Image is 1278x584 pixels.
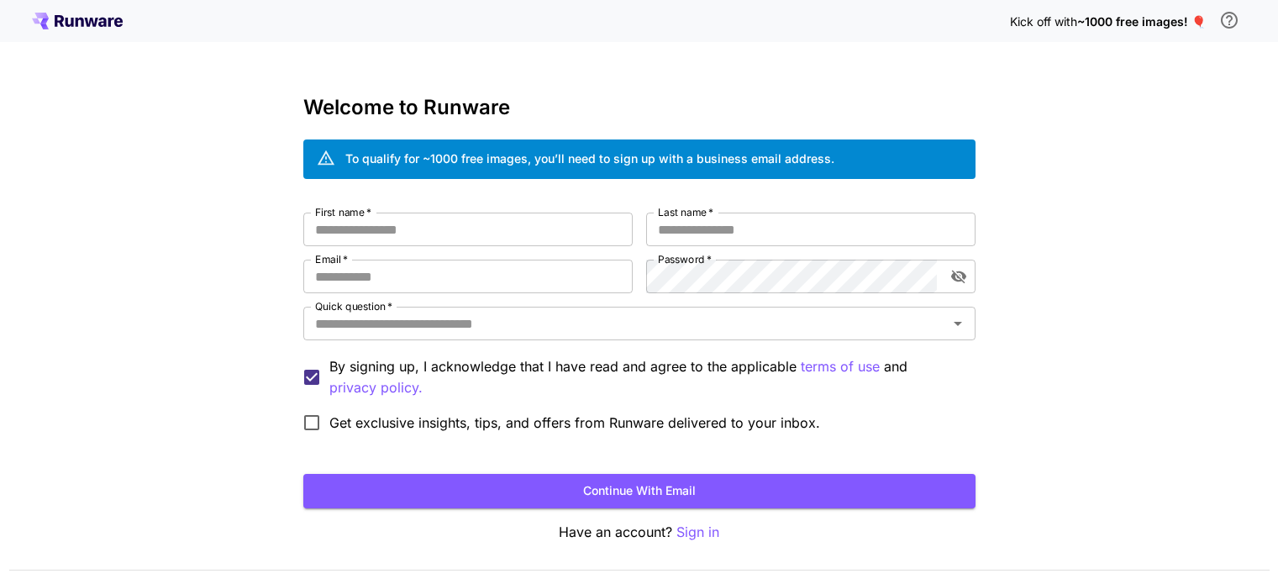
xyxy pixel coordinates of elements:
[1212,3,1246,37] button: In order to qualify for free credit, you need to sign up with a business email address and click ...
[315,205,371,219] label: First name
[658,252,712,266] label: Password
[676,522,719,543] button: Sign in
[1077,14,1206,29] span: ~1000 free images! 🎈
[944,261,974,292] button: toggle password visibility
[946,312,970,335] button: Open
[315,299,392,313] label: Quick question
[329,356,962,398] p: By signing up, I acknowledge that I have read and agree to the applicable and
[345,150,834,167] div: To qualify for ~1000 free images, you’ll need to sign up with a business email address.
[329,377,423,398] button: By signing up, I acknowledge that I have read and agree to the applicable terms of use and
[801,356,880,377] p: terms of use
[658,205,713,219] label: Last name
[329,413,820,433] span: Get exclusive insights, tips, and offers from Runware delivered to your inbox.
[315,252,348,266] label: Email
[303,96,976,119] h3: Welcome to Runware
[303,522,976,543] p: Have an account?
[329,377,423,398] p: privacy policy.
[303,474,976,508] button: Continue with email
[1010,14,1077,29] span: Kick off with
[801,356,880,377] button: By signing up, I acknowledge that I have read and agree to the applicable and privacy policy.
